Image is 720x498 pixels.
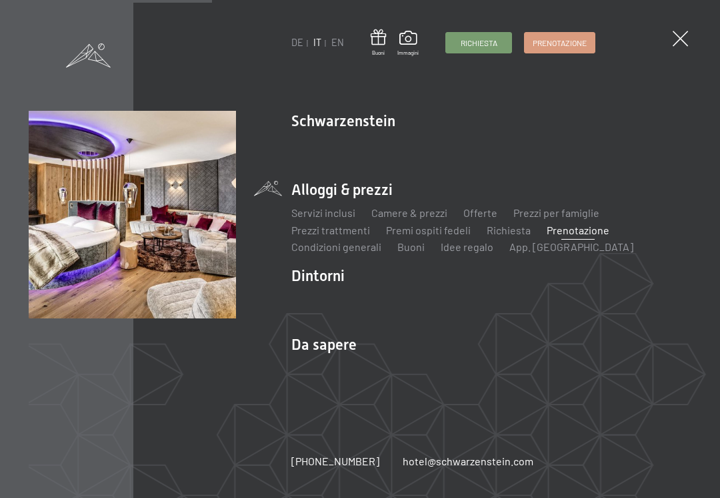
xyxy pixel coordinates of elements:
a: IT [313,37,321,48]
a: App. [GEOGRAPHIC_DATA] [509,240,633,253]
a: Idee regalo [441,240,493,253]
span: Prenotazione [533,37,587,49]
a: Buoni [397,240,425,253]
a: Prezzi trattmenti [291,224,370,236]
a: Offerte [463,206,497,219]
a: Camere & prezzi [371,206,447,219]
a: Prenotazione [547,224,609,236]
a: [PHONE_NUMBER] [291,454,379,469]
a: Richiesta [446,33,511,53]
a: Premi ospiti fedeli [386,224,471,236]
span: Immagini [397,49,419,57]
span: [PHONE_NUMBER] [291,455,379,467]
span: Richiesta [461,37,497,49]
span: Buoni [371,49,386,57]
a: Immagini [397,31,419,56]
a: Condizioni generali [291,240,381,253]
a: hotel@schwarzenstein.com [403,454,533,469]
a: Prenotazione [525,33,595,53]
a: DE [291,37,303,48]
a: Prezzi per famiglie [513,206,599,219]
a: Richiesta [487,224,531,236]
a: EN [331,37,344,48]
a: Buoni [371,29,386,57]
a: Servizi inclusi [291,206,355,219]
